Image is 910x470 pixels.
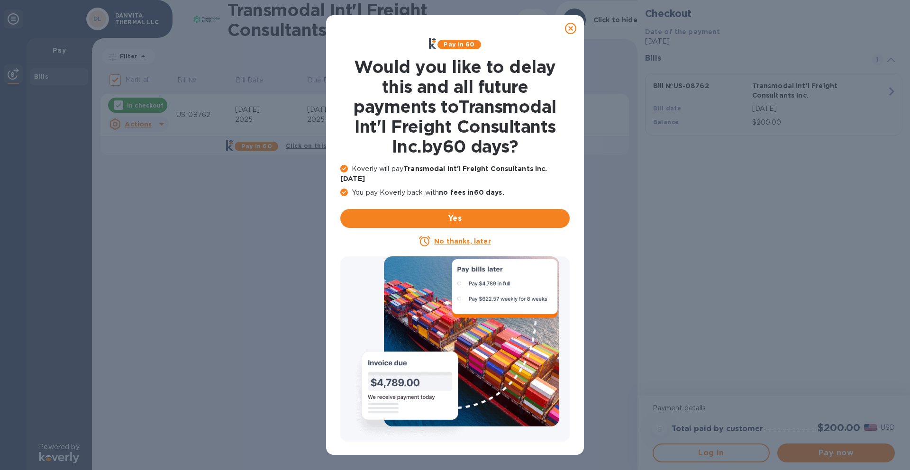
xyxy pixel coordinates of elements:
[434,237,491,245] u: No thanks, later
[340,188,570,198] p: You pay Koverly back with
[340,165,547,182] b: Transmodal Int'l Freight Consultants Inc. [DATE]
[340,209,570,228] button: Yes
[348,213,562,224] span: Yes
[444,41,474,48] b: Pay in 60
[340,164,570,184] p: Koverly will pay
[439,189,504,196] b: no fees in 60 days .
[340,57,570,156] h1: Would you like to delay this and all future payments to Transmodal Int'l Freight Consultants Inc....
